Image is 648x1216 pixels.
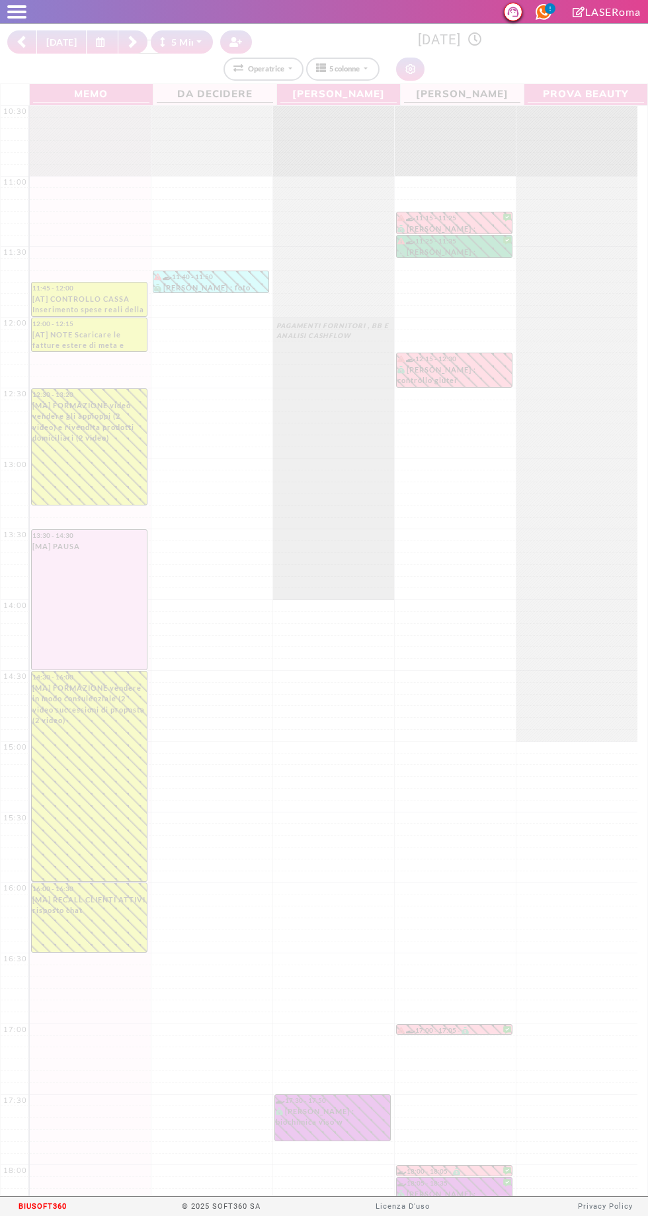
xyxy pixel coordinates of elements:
[259,32,641,48] h3: [DATE]
[376,1202,430,1211] a: Licenza D'uso
[276,1107,286,1115] i: PAGATO
[1,883,30,894] div: 16:00
[397,224,511,234] div: [PERSON_NAME] : controllo viso
[32,541,146,552] div: [MA] PAUSA
[280,85,397,103] span: [PERSON_NAME]
[1,671,30,682] div: 14:30
[1,388,30,400] div: 12:30
[276,321,391,345] div: PAGAMENTI FORNITORI , BB E ANALISI CASHFLOW
[397,248,407,255] i: PAGATO
[1,177,30,188] div: 11:00
[1,1165,30,1176] div: 18:00
[397,1025,462,1033] div: 17:00 - 17:05
[397,1189,511,1215] div: [PERSON_NAME] : biochimica braccia w
[453,1168,463,1175] i: PAGATO
[157,85,273,103] span: Da Decidere
[32,672,146,682] div: 14:30 - 16:00
[1,529,30,541] div: 13:30
[32,531,146,541] div: 13:30 - 14:30
[1,318,30,329] div: 12:00
[32,283,146,293] div: 11:45 - 12:00
[32,894,146,916] div: [MA] RECALL CLIENTI ATTIVI risposto chat
[154,284,164,291] i: PAGATO
[32,329,146,351] div: [AT] NOTE Scaricare le fatture estere di meta e indeed e inviarle a trincia
[397,1027,405,1033] i: Il cliente ha degli insoluti
[33,85,149,103] span: Memo
[397,355,405,362] i: Il cliente ha degli insoluti
[1,106,30,117] div: 10:30
[32,390,146,400] div: 12:30 - 13:20
[154,273,161,280] i: Il cliente ha degli insoluti
[397,1190,407,1197] i: PAGATO
[573,5,641,18] a: LASERoma
[573,7,585,17] i: Clicca per andare alla pagina di firma
[462,1027,471,1034] i: PAGATO
[397,213,511,223] div: 11:15 - 11:25
[528,85,645,103] span: PROVA BEAUTY
[220,30,252,54] button: Crea nuovo contatto rapido
[1,742,30,753] div: 15:00
[36,30,87,54] button: [DATE]
[397,236,511,246] div: 11:25 - 11:35
[397,354,511,364] div: 12:15 - 12:30
[276,1096,389,1106] div: 17:30 - 17:50
[32,400,146,444] div: [MA] FORMAZIONE video vendere gli appioppi (2 video) e rivendita prodotti domiciliari (2 video)
[397,365,511,387] div: [PERSON_NAME] : controllo glutei
[397,247,511,257] div: [PERSON_NAME] : mento+baffetti -w
[1,247,30,258] div: 11:30
[1,1024,30,1035] div: 17:00
[154,272,268,282] div: 11:40 - 11:50
[397,214,405,221] i: Il cliente ha degli insoluti
[1,953,30,965] div: 16:30
[32,294,146,316] div: [AT] CONTROLLO CASSA Inserimento spese reali della settimana (da [DATE] a [DATE])
[1,600,30,611] div: 14:00
[397,366,407,373] i: PAGATO
[404,85,520,103] span: [PERSON_NAME]
[462,1025,526,1034] div: [PERSON_NAME] : controllo viso
[160,35,209,49] div: 5 Minuti
[578,1202,633,1211] a: Privacy Policy
[32,319,146,329] div: 12:00 - 12:15
[1,812,30,824] div: 15:30
[453,1166,518,1176] div: [PERSON_NAME] : controllo gambe e inguine
[32,884,146,894] div: 16:00 - 16:30
[397,238,405,244] i: Il cliente ha degli insoluti
[1,459,30,470] div: 13:00
[397,1178,511,1188] div: 18:05 - 18:35
[276,1106,389,1132] div: [PERSON_NAME] : biochimica viso w
[397,225,407,232] i: PAGATO
[1,1095,30,1106] div: 17:30
[397,1166,453,1175] div: 18:00 - 18:05
[154,282,268,292] div: [PERSON_NAME] : foto - controllo *da remoto* tramite foto
[32,683,146,726] div: [MA] FORMAZIONE vendere in modo consulenziale (2 video successioni di proposta (2 video)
